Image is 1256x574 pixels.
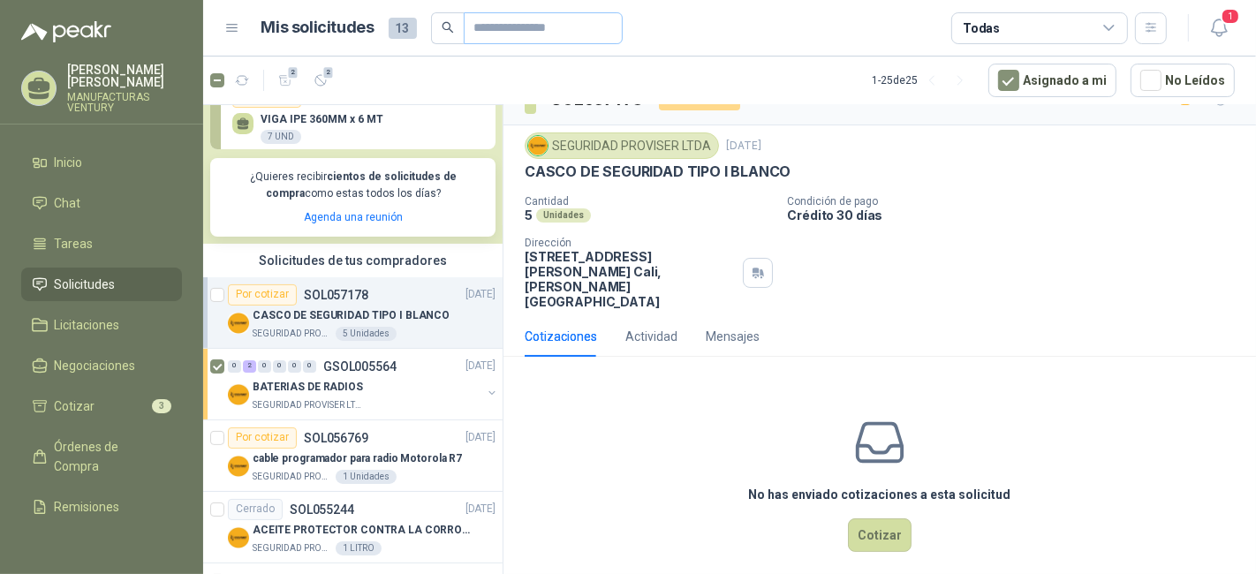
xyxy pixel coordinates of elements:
a: Configuración [21,531,182,564]
div: Cotizaciones [525,327,597,346]
a: Licitaciones [21,308,182,342]
button: No Leídos [1131,64,1235,97]
button: 2 [306,66,335,94]
p: [DATE] [465,429,496,446]
p: [DATE] [465,501,496,517]
span: 2 [322,65,335,79]
img: Company Logo [228,456,249,477]
div: Cerrado [228,499,283,520]
button: Cotizar [848,518,912,552]
button: 2 [271,66,299,94]
span: Solicitudes [55,275,116,294]
div: 0 [228,360,241,373]
span: 2 [287,65,299,79]
div: Unidades [536,208,591,223]
p: CASCO DE SEGURIDAD TIPO I BLANCO [525,162,791,181]
p: BATERIAS DE RADIOS [253,379,363,396]
div: 0 [288,360,301,373]
span: Remisiones [55,497,120,517]
h3: No has enviado cotizaciones a esta solicitud [749,485,1011,504]
span: 13 [389,18,417,39]
div: 0 [273,360,286,373]
div: 7 UND [261,130,301,144]
div: 1 Unidades [336,470,397,484]
a: Por cotizarSOL056769[DATE] Company Logocable programador para radio Motorola R7SEGURIDAD PROVISER... [203,420,503,492]
div: Por cotizar [228,284,297,306]
a: Órdenes de Compra [21,430,182,483]
a: Por cotizarSOL057165[DATE] VIGA IPE 360MM x 6 MT7 UND [210,79,496,149]
div: 2 [243,360,256,373]
span: Chat [55,193,81,213]
p: SOL055244 [290,503,354,516]
div: 1 LITRO [336,541,382,555]
div: SEGURIDAD PROVISER LTDA [525,132,719,159]
p: SEGURIDAD PROVISER LTDA [253,327,332,341]
p: SEGURIDAD PROVISER LTDA [253,398,364,412]
b: cientos de solicitudes de compra [266,170,457,200]
p: 5 [525,208,533,223]
a: 0 2 0 0 0 0 GSOL005564[DATE] Company LogoBATERIAS DE RADIOSSEGURIDAD PROVISER LTDA [228,356,499,412]
span: 1 [1221,8,1240,25]
a: Negociaciones [21,349,182,382]
a: Agenda una reunión [304,211,403,223]
p: SEGURIDAD PROVISER LTDA [253,541,332,555]
a: Inicio [21,146,182,179]
span: Órdenes de Compra [55,437,165,476]
p: CASCO DE SEGURIDAD TIPO I BLANCO [253,307,450,324]
span: Negociaciones [55,356,136,375]
button: 1 [1203,12,1235,44]
span: Cotizar [55,397,95,416]
img: Company Logo [228,527,249,548]
div: Todas [963,19,1000,38]
div: Actividad [625,327,677,346]
img: Company Logo [228,313,249,334]
p: [STREET_ADDRESS][PERSON_NAME] Cali , [PERSON_NAME][GEOGRAPHIC_DATA] [525,249,736,309]
div: 0 [303,360,316,373]
div: Solicitudes de tus compradores [203,244,503,277]
div: Mensajes [706,327,760,346]
p: cable programador para radio Motorola R7 [253,450,462,467]
img: Logo peakr [21,21,111,42]
div: 5 Unidades [336,327,397,341]
a: CerradoSOL055244[DATE] Company LogoACEITE PROTECTOR CONTRA LA CORROSION - PARA LIMPIEZA DE ARMAME... [203,492,503,563]
p: Condición de pago [787,195,1249,208]
p: Dirección [525,237,736,249]
div: 1 - 25 de 25 [872,66,974,94]
img: Company Logo [228,384,249,405]
span: Inicio [55,153,83,172]
p: SOL056769 [304,432,368,444]
div: Por cotizar [228,427,297,449]
button: Asignado a mi [988,64,1116,97]
a: Tareas [21,227,182,261]
a: Por cotizarSOL057178[DATE] Company LogoCASCO DE SEGURIDAD TIPO I BLANCOSEGURIDAD PROVISER LTDA5 U... [203,277,503,349]
p: GSOL005564 [323,360,397,373]
span: 3 [152,399,171,413]
p: Crédito 30 días [787,208,1249,223]
p: [DATE] [465,286,496,303]
a: Cotizar3 [21,389,182,423]
a: Solicitudes [21,268,182,301]
span: Tareas [55,234,94,253]
a: Chat [21,186,182,220]
span: search [442,21,454,34]
p: Cantidad [525,195,773,208]
p: MANUFACTURAS VENTURY [67,92,182,113]
a: Remisiones [21,490,182,524]
p: SEGURIDAD PROVISER LTDA [253,470,332,484]
span: Licitaciones [55,315,120,335]
p: ACEITE PROTECTOR CONTRA LA CORROSION - PARA LIMPIEZA DE ARMAMENTO [253,522,473,539]
div: 0 [258,360,271,373]
p: ¿Quieres recibir como estas todos los días? [221,169,485,202]
p: [DATE] [465,358,496,374]
p: [PERSON_NAME] [PERSON_NAME] [67,64,182,88]
img: Company Logo [528,136,548,155]
p: [DATE] [726,138,761,155]
h1: Mis solicitudes [261,15,375,41]
p: SOL057178 [304,289,368,301]
p: VIGA IPE 360MM x 6 MT [261,113,383,125]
